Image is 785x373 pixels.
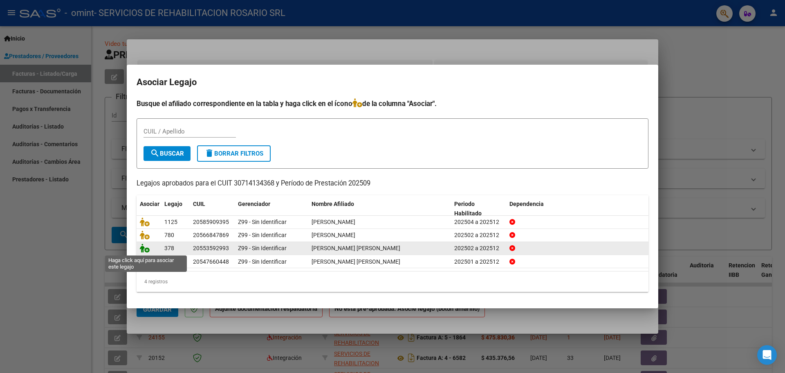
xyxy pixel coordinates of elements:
[150,148,160,158] mat-icon: search
[137,75,648,90] h2: Asociar Legajo
[238,245,287,251] span: Z99 - Sin Identificar
[144,146,191,161] button: Buscar
[137,195,161,222] datatable-header-cell: Asociar
[454,231,503,240] div: 202502 a 202512
[238,201,270,207] span: Gerenciador
[454,257,503,267] div: 202501 a 202512
[238,219,287,225] span: Z99 - Sin Identificar
[451,195,506,222] datatable-header-cell: Periodo Habilitado
[137,179,648,189] p: Legajos aprobados para el CUIT 30714134368 y Período de Prestación 202509
[238,232,287,238] span: Z99 - Sin Identificar
[164,245,174,251] span: 378
[193,257,229,267] div: 20547660448
[164,219,177,225] span: 1125
[190,195,235,222] datatable-header-cell: CUIL
[161,195,190,222] datatable-header-cell: Legajo
[193,217,229,227] div: 20585909395
[140,201,159,207] span: Asociar
[308,195,451,222] datatable-header-cell: Nombre Afiliado
[193,244,229,253] div: 20553592993
[312,219,355,225] span: GORDILLO TOBIAS
[509,201,544,207] span: Dependencia
[312,201,354,207] span: Nombre Afiliado
[312,258,400,265] span: ARTACHO JUAN CRUZ
[238,258,287,265] span: Z99 - Sin Identificar
[454,201,482,217] span: Periodo Habilitado
[454,244,503,253] div: 202502 a 202512
[204,148,214,158] mat-icon: delete
[193,201,205,207] span: CUIL
[454,217,503,227] div: 202504 a 202512
[150,150,184,157] span: Buscar
[193,231,229,240] div: 20566847869
[506,195,649,222] datatable-header-cell: Dependencia
[204,150,263,157] span: Borrar Filtros
[137,98,648,109] h4: Busque el afiliado correspondiente en la tabla y haga click en el ícono de la columna "Asociar".
[757,345,777,365] div: Open Intercom Messenger
[197,145,271,162] button: Borrar Filtros
[164,201,182,207] span: Legajo
[164,258,174,265] span: 277
[312,245,400,251] span: ORTIZ CABRAL JUAN MARTIN
[164,232,174,238] span: 780
[312,232,355,238] span: LUDUEÑA LEON ESTEBAN
[235,195,308,222] datatable-header-cell: Gerenciador
[137,271,648,292] div: 4 registros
